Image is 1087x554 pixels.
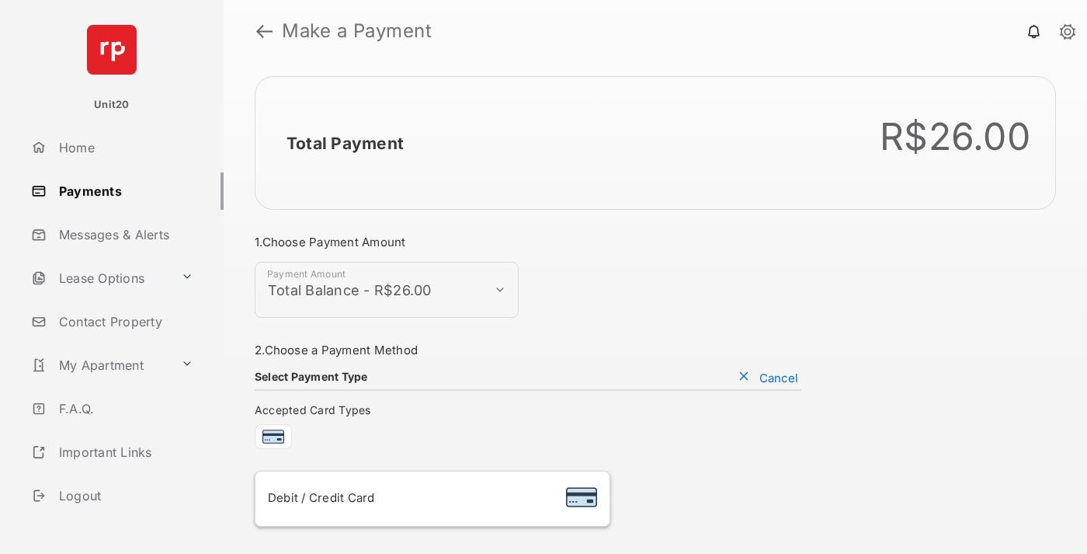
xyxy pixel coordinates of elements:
h2: Total Payment [287,134,404,153]
a: Messages & Alerts [25,216,224,253]
span: Accepted Card Types [255,403,377,416]
a: Lease Options [25,260,175,297]
img: svg+xml;base64,PHN2ZyB4bWxucz0iaHR0cDovL3d3dy53My5vcmcvMjAwMC9zdmciIHdpZHRoPSI2NCIgaGVpZ2h0PSI2NC... [87,25,137,75]
div: R$26.00 [880,114,1030,159]
p: Unit20 [94,97,130,113]
a: Logout [25,477,224,514]
strong: Make a Payment [282,22,432,40]
h3: 2. Choose a Payment Method [255,343,801,357]
button: Cancel [735,370,801,385]
a: Payments [25,172,224,210]
span: Debit / Credit Card [268,490,375,505]
a: My Apartment [25,347,175,384]
h4: Select Payment Type [255,370,368,383]
a: Home [25,129,224,166]
h3: 1. Choose Payment Amount [255,235,801,249]
a: Contact Property [25,303,224,340]
a: Important Links [25,434,200,471]
a: F.A.Q. [25,390,224,427]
